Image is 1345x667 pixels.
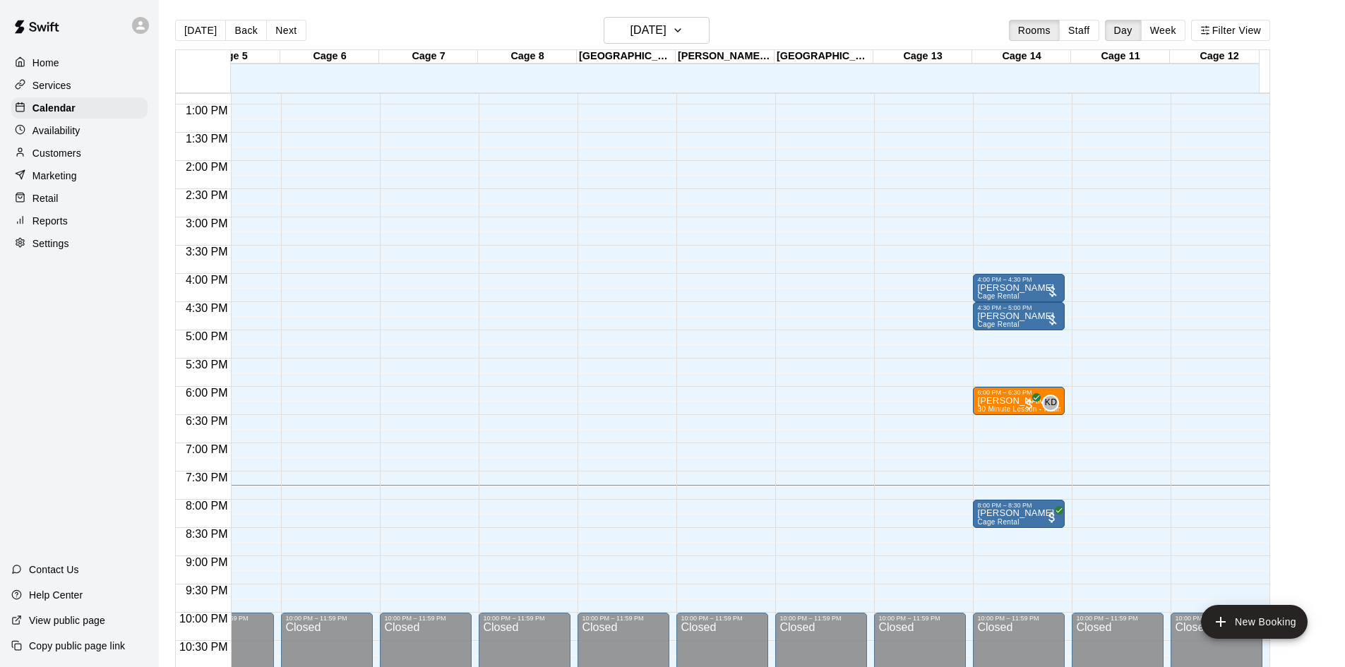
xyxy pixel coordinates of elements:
div: Keith Daly [1042,395,1059,411]
span: 2:30 PM [182,189,232,201]
p: Availability [32,124,80,138]
button: add [1201,605,1308,639]
button: [DATE] [175,20,226,41]
span: All customers have paid [1045,510,1059,524]
div: [GEOGRAPHIC_DATA] - [STREET_ADDRESS] [775,50,873,64]
div: 4:30 PM – 5:00 PM: Jeff Ream [973,302,1065,330]
a: Settings [11,233,148,254]
div: 6:00 PM – 6:30 PM [977,389,1060,396]
span: Cage Rental [977,518,1019,526]
button: Week [1141,20,1185,41]
span: Cage Rental [977,320,1019,328]
button: Back [225,20,267,41]
span: 4:00 PM [182,274,232,286]
span: Keith Daly [1048,395,1059,411]
div: Cage 6 [280,50,379,64]
div: [PERSON_NAME] - [STREET_ADDRESS][PERSON_NAME] [676,50,775,64]
button: Next [266,20,306,41]
div: Cage 11 [1071,50,1170,64]
div: Cage 5 [181,50,280,64]
button: [DATE] [604,17,710,44]
span: KD [1045,396,1057,410]
div: 10:00 PM – 11:59 PM [779,615,863,622]
p: Customers [32,146,81,160]
span: 9:30 PM [182,584,232,596]
p: Home [32,56,59,70]
div: 10:00 PM – 11:59 PM [878,615,962,622]
p: Marketing [32,169,77,183]
span: 8:00 PM [182,500,232,512]
div: 4:30 PM – 5:00 PM [977,304,1060,311]
p: Reports [32,214,68,228]
a: Services [11,75,148,96]
span: 7:00 PM [182,443,232,455]
div: 10:00 PM – 11:59 PM [384,615,467,622]
a: Home [11,52,148,73]
p: Settings [32,236,69,251]
div: 10:00 PM – 11:59 PM [1175,615,1258,622]
button: Rooms [1009,20,1060,41]
div: Cage 7 [379,50,478,64]
span: 6:00 PM [182,387,232,399]
a: Marketing [11,165,148,186]
span: 10:00 PM [176,613,231,625]
button: Day [1105,20,1142,41]
a: Calendar [11,97,148,119]
h6: [DATE] [630,20,666,40]
p: Services [32,78,71,92]
a: Reports [11,210,148,232]
a: Availability [11,120,148,141]
span: 2:00 PM [182,161,232,173]
div: Cage 8 [478,50,577,64]
p: Calendar [32,101,76,115]
span: All customers have paid [1022,397,1036,411]
span: 3:30 PM [182,246,232,258]
p: View public page [29,613,105,627]
div: Cage 13 [873,50,972,64]
p: Help Center [29,588,83,602]
div: Cage 12 [1170,50,1269,64]
p: Copy public page link [29,639,125,653]
div: 10:00 PM – 11:59 PM [483,615,566,622]
span: 5:30 PM [182,359,232,371]
div: 4:00 PM – 4:30 PM [977,276,1060,283]
div: 10:00 PM – 11:59 PM [977,615,1060,622]
div: 8:00 PM – 8:30 PM: Jeff Nikolaus [973,500,1065,528]
a: Retail [11,188,148,209]
p: Retail [32,191,59,205]
span: 4:30 PM [182,302,232,314]
span: 1:30 PM [182,133,232,145]
span: 5:00 PM [182,330,232,342]
span: 9:00 PM [182,556,232,568]
div: 10:00 PM – 11:59 PM [1076,615,1159,622]
p: Contact Us [29,563,79,577]
span: 6:30 PM [182,415,232,427]
span: 7:30 PM [182,471,232,483]
span: 30 Minute Lesson - Hitting Lesson (Baseball) [977,405,1128,413]
div: 10:00 PM – 11:59 PM [681,615,764,622]
div: 4:00 PM – 4:30 PM: Jeff Ream [973,274,1065,302]
a: Customers [11,143,148,164]
button: Staff [1059,20,1099,41]
div: Cage 14 [972,50,1071,64]
div: 6:00 PM – 6:30 PM: Jack Murphy [973,387,1065,415]
button: Filter View [1191,20,1270,41]
div: 10:00 PM – 11:59 PM [582,615,665,622]
span: 1:00 PM [182,104,232,116]
div: 10:00 PM – 11:59 PM [285,615,369,622]
span: 10:30 PM [176,641,231,653]
div: [GEOGRAPHIC_DATA] - [STREET_ADDRESS] [577,50,676,64]
span: Cage Rental [977,292,1019,300]
span: 3:00 PM [182,217,232,229]
div: 8:00 PM – 8:30 PM [977,502,1060,509]
span: 8:30 PM [182,528,232,540]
